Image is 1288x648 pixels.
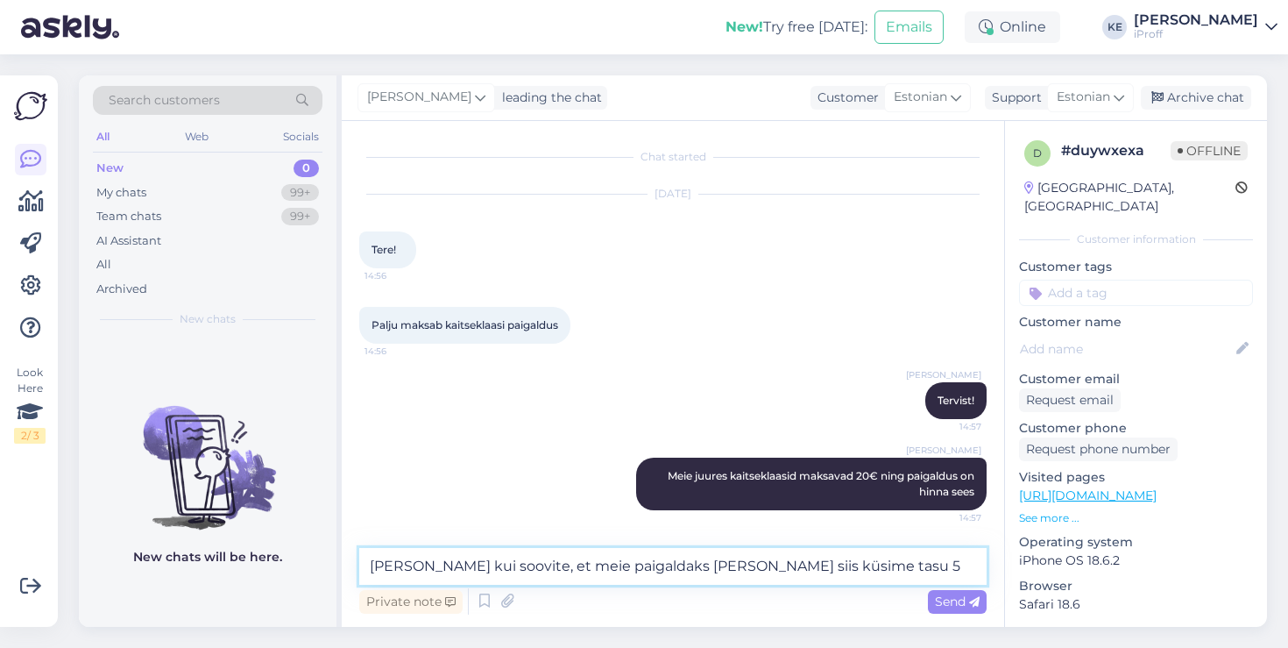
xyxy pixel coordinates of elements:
span: 14:56 [364,345,430,358]
span: Tervist! [938,394,974,407]
div: Customer [810,89,879,107]
div: Customer information [1019,231,1253,247]
div: My chats [96,184,146,202]
div: 2 / 3 [14,428,46,444]
div: Team chats [96,208,161,225]
a: [URL][DOMAIN_NAME] [1019,488,1157,503]
a: [PERSON_NAME]iProff [1134,13,1277,41]
p: Safari 18.6 [1019,595,1253,614]
textarea: [PERSON_NAME] kui soovite, et meie paigaldaks [PERSON_NAME] siis küsime tasu 5 [359,548,987,585]
span: [PERSON_NAME] [906,368,981,381]
img: Askly Logo [14,89,47,123]
input: Add a tag [1019,280,1253,306]
div: [DATE] [359,186,987,202]
div: [PERSON_NAME] [1134,13,1258,27]
p: Customer phone [1019,419,1253,438]
div: Socials [280,125,322,148]
p: New chats will be here. [133,548,282,566]
img: No chats [79,374,336,532]
span: Search customers [109,91,220,110]
div: Try free [DATE]: [725,17,867,38]
div: # duywxexa [1061,140,1171,161]
span: Estonian [894,88,947,107]
span: Offline [1171,141,1248,160]
p: Customer name [1019,313,1253,331]
span: Send [935,594,980,609]
div: Web [181,125,212,148]
span: [PERSON_NAME] [906,444,981,457]
div: AI Assistant [96,232,161,250]
input: Add name [1020,339,1233,359]
p: iPhone OS 18.6.2 [1019,552,1253,570]
div: 99+ [281,184,319,202]
div: leading the chat [495,89,602,107]
div: Request phone number [1019,438,1178,461]
div: Archived [96,281,147,298]
div: New [96,160,124,177]
span: Tere! [372,243,396,256]
div: 0 [294,160,319,177]
span: New chats [180,311,236,327]
p: Browser [1019,577,1253,595]
span: Estonian [1057,88,1110,107]
button: Emails [874,11,944,44]
div: Request email [1019,388,1121,412]
div: Archive chat [1141,86,1251,110]
p: Customer email [1019,370,1253,388]
div: KE [1102,15,1127,39]
div: iProff [1134,27,1258,41]
b: New! [725,18,763,35]
span: Palju maksab kaitseklaasi paigaldus [372,318,558,331]
p: Operating system [1019,533,1253,552]
span: 14:57 [916,511,981,524]
div: Private note [359,590,463,614]
p: See more ... [1019,510,1253,526]
div: Chat started [359,149,987,165]
p: Visited pages [1019,468,1253,487]
div: [GEOGRAPHIC_DATA], [GEOGRAPHIC_DATA] [1024,179,1235,216]
span: Meie juures kaitseklaasid maksavad 20€ ning paigaldus on hinna sees [668,469,977,498]
div: 99+ [281,208,319,225]
span: 14:57 [916,420,981,433]
div: Support [985,89,1042,107]
span: [PERSON_NAME] [367,88,471,107]
div: Look Here [14,365,46,444]
div: All [96,256,111,274]
p: Customer tags [1019,258,1253,276]
span: d [1033,146,1042,160]
span: 14:56 [364,269,430,282]
div: All [93,125,113,148]
div: Online [965,11,1060,43]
